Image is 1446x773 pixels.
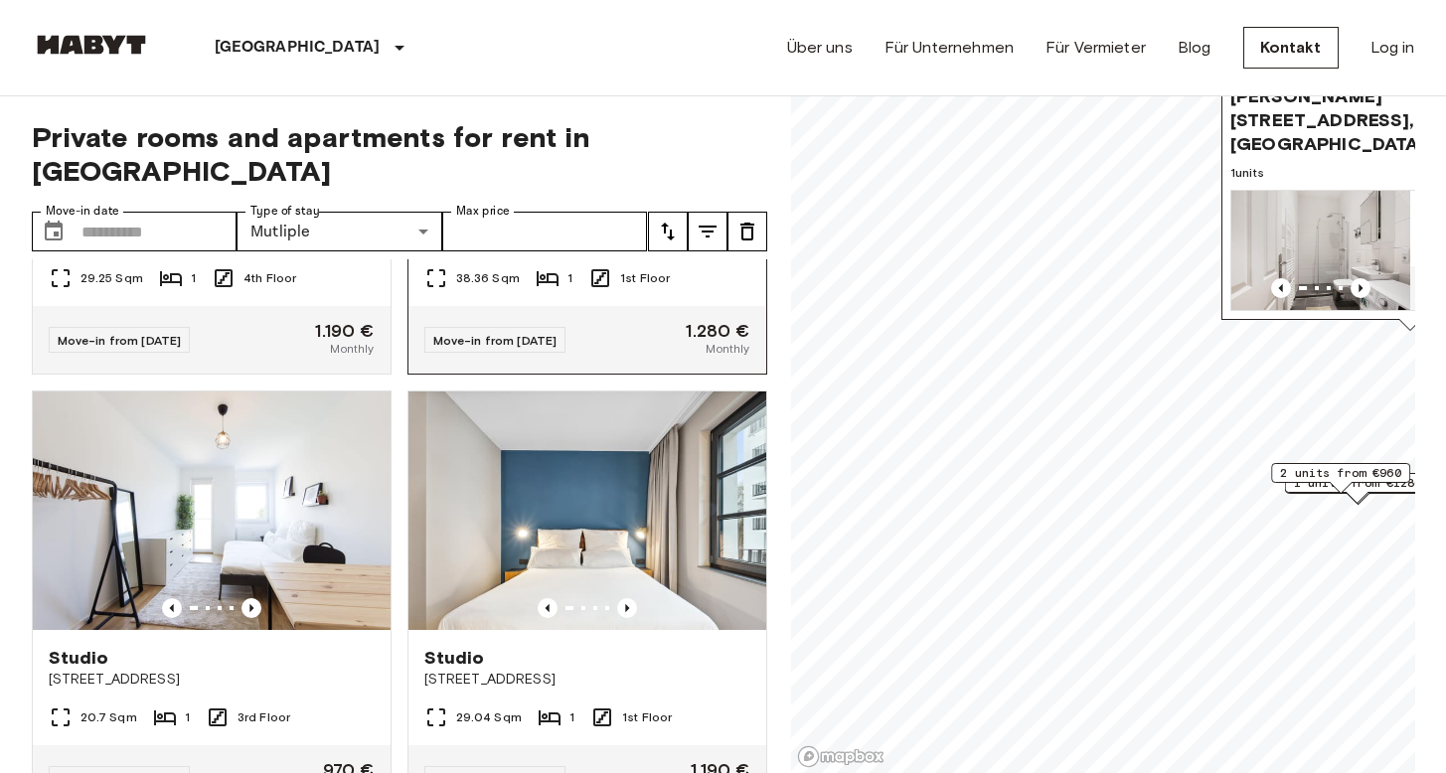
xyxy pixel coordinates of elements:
[797,745,884,768] a: Mapbox logo
[688,212,727,251] button: tune
[250,203,320,220] label: Type of stay
[34,212,74,251] button: Choose date
[49,646,109,670] span: Studio
[424,670,750,690] span: [STREET_ADDRESS]
[330,340,374,358] span: Monthly
[569,708,574,726] span: 1
[185,708,190,726] span: 1
[1243,27,1339,69] a: Kontakt
[1045,36,1146,60] a: Für Vermieter
[1280,464,1401,482] span: 2 units from €960
[648,212,688,251] button: tune
[1271,278,1291,298] button: Previous image
[1271,463,1410,494] div: Map marker
[567,269,572,287] span: 1
[80,269,143,287] span: 29.25 Sqm
[241,598,261,618] button: Previous image
[32,35,151,55] img: Habyt
[215,36,381,60] p: [GEOGRAPHIC_DATA]
[162,598,182,618] button: Previous image
[617,598,637,618] button: Previous image
[686,322,749,340] span: 1.280 €
[538,598,558,618] button: Previous image
[456,269,520,287] span: 38.36 Sqm
[33,391,391,630] img: Marketing picture of unit DE-01-002-018-01H
[408,391,766,630] img: Marketing picture of unit DE-01-483-108-01
[315,322,374,340] span: 1.190 €
[49,670,375,690] span: [STREET_ADDRESS]
[456,203,510,220] label: Max price
[884,36,1014,60] a: Für Unternehmen
[32,120,767,188] span: Private rooms and apartments for rent in [GEOGRAPHIC_DATA]
[243,269,296,287] span: 4th Floor
[191,269,196,287] span: 1
[727,212,767,251] button: tune
[238,708,290,726] span: 3rd Floor
[787,36,853,60] a: Über uns
[1231,191,1410,310] img: Marketing picture of unit DE-01-047-001-01H
[80,708,137,726] span: 20.7 Sqm
[58,333,182,348] span: Move-in from [DATE]
[433,333,558,348] span: Move-in from [DATE]
[1351,278,1370,298] button: Previous image
[1178,36,1211,60] a: Blog
[237,212,442,251] div: Mutliple
[456,708,522,726] span: 29.04 Sqm
[622,708,672,726] span: 1st Floor
[424,646,485,670] span: Studio
[620,269,670,287] span: 1st Floor
[1370,36,1415,60] a: Log in
[46,203,119,220] label: Move-in date
[706,340,749,358] span: Monthly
